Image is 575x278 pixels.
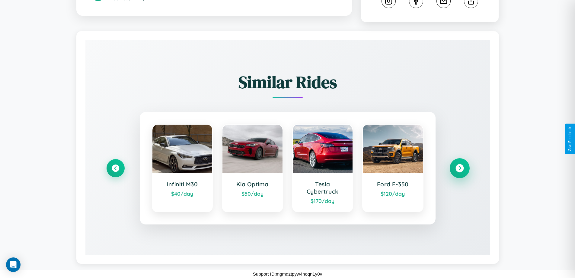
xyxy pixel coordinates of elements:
[369,181,417,188] h3: Ford F-350
[107,70,469,94] h2: Similar Rides
[222,124,283,212] a: Kia Optima$50/day
[362,124,423,212] a: Ford F-350$120/day
[253,270,322,278] p: Support ID: mgmqztpyw4hoqn1y0v
[299,181,347,195] h3: Tesla Cybertruck
[6,257,21,272] div: Open Intercom Messenger
[369,190,417,197] div: $ 120 /day
[228,190,276,197] div: $ 50 /day
[568,127,572,151] div: Give Feedback
[158,190,206,197] div: $ 40 /day
[299,198,347,204] div: $ 170 /day
[152,124,213,212] a: Infiniti M30$40/day
[228,181,276,188] h3: Kia Optima
[292,124,353,212] a: Tesla Cybertruck$170/day
[158,181,206,188] h3: Infiniti M30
